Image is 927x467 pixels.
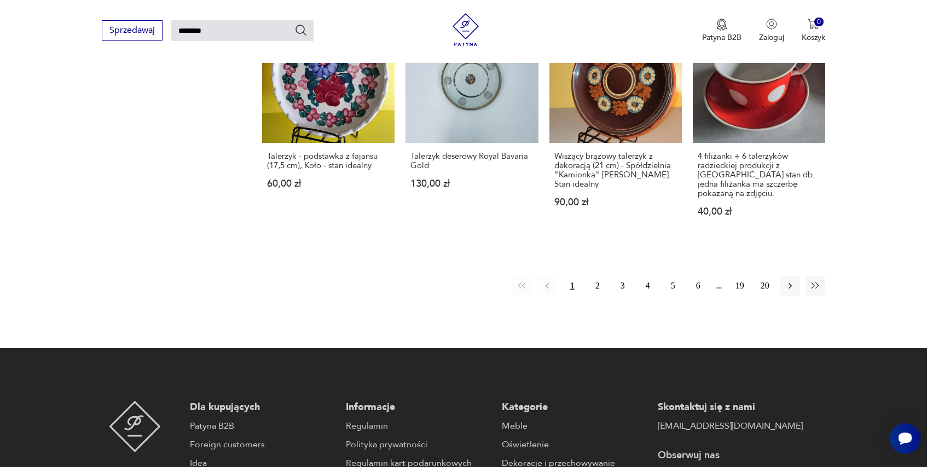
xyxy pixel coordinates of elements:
[294,24,308,37] button: Szukaj
[449,13,482,46] img: Patyna - sklep z meblami i dekoracjami vintage
[267,152,390,170] h3: Talerzyk - podstawka z fajansu (17,5 cm), Koło - stan idealny
[502,401,647,414] p: Kategorie
[102,20,163,41] button: Sprzedawaj
[716,19,727,31] img: Ikona medalu
[410,179,533,188] p: 130,00 zł
[190,419,335,433] a: Patyna B2B
[698,152,820,198] h3: 4 filiżanki + 6 talerzyków radzieckiej produkcji z [GEOGRAPHIC_DATA] stan db. jedna filiżanka ma ...
[759,32,784,43] p: Zaloguj
[554,152,677,189] h3: Wiszący brązowy talerzyk z dekoracją (21 cm) - Spółdzielnia "Kamionka" [PERSON_NAME]. Stan idealny
[802,19,825,43] button: 0Koszyk
[502,438,647,451] a: Oświetlenie
[554,198,677,207] p: 90,00 zł
[190,401,335,414] p: Dla kupujących
[658,401,803,414] p: Skontaktuj się z nami
[702,19,741,43] a: Ikona medaluPatyna B2B
[658,419,803,433] a: [EMAIL_ADDRESS][DOMAIN_NAME]
[890,423,920,454] iframe: Smartsupp widget button
[109,401,161,452] img: Patyna - sklep z meblami i dekoracjami vintage
[698,207,820,216] p: 40,00 zł
[702,19,741,43] button: Patyna B2B
[346,419,491,433] a: Regulamin
[267,179,390,188] p: 60,00 zł
[730,276,750,296] button: 19
[563,276,582,296] button: 1
[693,10,825,238] a: 4 filiżanki + 6 talerzyków radzieckiej produkcji z Tarnopola stan db. jedna filiżanka ma szczerbę...
[702,32,741,43] p: Patyna B2B
[549,10,682,238] a: Wiszący brązowy talerzyk z dekoracją (21 cm) - Spółdzielnia "Kamionka" Łysa Góra. Stan idealnyWis...
[688,276,708,296] button: 6
[262,10,395,238] a: Talerzyk - podstawka z fajansu (17,5 cm), Koło - stan idealnyTalerzyk - podstawka z fajansu (17,5...
[502,419,647,433] a: Meble
[755,276,775,296] button: 20
[102,27,163,35] a: Sprzedawaj
[638,276,658,296] button: 4
[658,449,803,462] p: Obserwuj nas
[588,276,607,296] button: 2
[766,19,777,30] img: Ikonka użytkownika
[663,276,683,296] button: 5
[346,438,491,451] a: Polityka prywatności
[410,152,533,170] h3: Talerzyk deserowy Royal Bavaria Gold
[346,401,491,414] p: Informacje
[814,18,824,27] div: 0
[613,276,633,296] button: 3
[802,32,825,43] p: Koszyk
[759,19,784,43] button: Zaloguj
[405,10,538,238] a: Talerzyk deserowy Royal Bavaria GoldTalerzyk deserowy Royal Bavaria Gold130,00 zł
[808,19,819,30] img: Ikona koszyka
[190,438,335,451] a: Foreign customers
